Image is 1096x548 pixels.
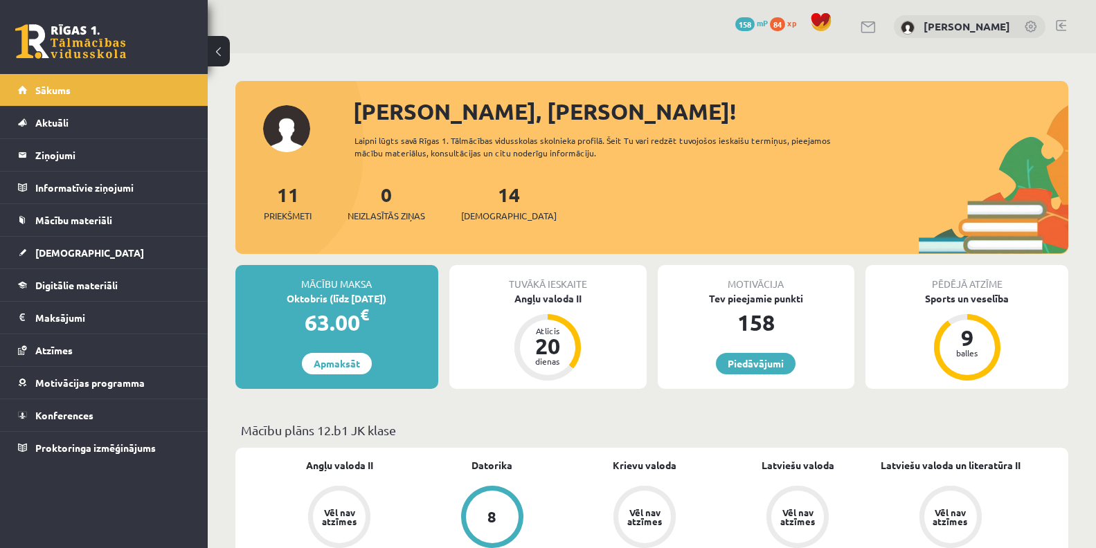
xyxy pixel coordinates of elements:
[770,17,803,28] a: 84 xp
[762,458,834,473] a: Latviešu valoda
[235,265,438,291] div: Mācību maksa
[449,291,647,383] a: Angļu valoda II Atlicis 20 dienas
[778,508,817,526] div: Vēl nav atzīmes
[658,306,855,339] div: 158
[18,237,190,268] a: [DEMOGRAPHIC_DATA]
[487,509,496,524] div: 8
[770,17,785,31] span: 84
[471,458,512,473] a: Datorika
[353,95,1068,128] div: [PERSON_NAME], [PERSON_NAME]!
[15,24,126,59] a: Rīgas 1. Tālmācības vidusskola
[946,349,988,357] div: balles
[35,139,190,171] legend: Ziņojumi
[461,209,557,223] span: [DEMOGRAPHIC_DATA]
[18,107,190,138] a: Aktuāli
[18,399,190,431] a: Konferences
[348,209,425,223] span: Neizlasītās ziņas
[35,116,69,129] span: Aktuāli
[527,327,568,335] div: Atlicis
[946,327,988,349] div: 9
[35,441,156,454] span: Proktoringa izmēģinājums
[348,182,425,223] a: 0Neizlasītās ziņas
[625,508,664,526] div: Vēl nav atzīmes
[931,508,970,526] div: Vēl nav atzīmes
[613,458,676,473] a: Krievu valoda
[35,84,71,96] span: Sākums
[865,265,1068,291] div: Pēdējā atzīme
[35,409,93,421] span: Konferences
[924,19,1010,33] a: [PERSON_NAME]
[302,353,372,374] a: Apmaksāt
[35,246,144,259] span: [DEMOGRAPHIC_DATA]
[235,306,438,339] div: 63.00
[18,172,190,203] a: Informatīvie ziņojumi
[306,458,373,473] a: Angļu valoda II
[320,508,359,526] div: Vēl nav atzīmes
[787,17,796,28] span: xp
[18,269,190,301] a: Digitālie materiāli
[865,291,1068,383] a: Sports un veselība 9 balles
[264,182,312,223] a: 11Priekšmeti
[735,17,755,31] span: 158
[360,304,369,325] span: €
[35,214,112,226] span: Mācību materiāli
[881,458,1021,473] a: Latviešu valoda un literatūra II
[449,265,647,291] div: Tuvākā ieskaite
[18,302,190,334] a: Maksājumi
[527,357,568,365] div: dienas
[235,291,438,306] div: Oktobris (līdz [DATE])
[18,367,190,399] a: Motivācijas programma
[241,421,1063,439] p: Mācību plāns 12.b1 JK klase
[658,291,855,306] div: Tev pieejamie punkti
[35,302,190,334] legend: Maksājumi
[757,17,768,28] span: mP
[18,204,190,236] a: Mācību materiāli
[461,182,557,223] a: 14[DEMOGRAPHIC_DATA]
[35,172,190,203] legend: Informatīvie ziņojumi
[18,139,190,171] a: Ziņojumi
[354,134,854,159] div: Laipni lūgts savā Rīgas 1. Tālmācības vidusskolas skolnieka profilā. Šeit Tu vari redzēt tuvojošo...
[735,17,768,28] a: 158 mP
[901,21,915,35] img: Haralds Baltalksnis
[35,344,73,356] span: Atzīmes
[18,432,190,464] a: Proktoringa izmēģinājums
[716,353,796,374] a: Piedāvājumi
[18,334,190,366] a: Atzīmes
[865,291,1068,306] div: Sports un veselība
[658,265,855,291] div: Motivācija
[449,291,647,306] div: Angļu valoda II
[527,335,568,357] div: 20
[264,209,312,223] span: Priekšmeti
[35,279,118,291] span: Digitālie materiāli
[18,74,190,106] a: Sākums
[35,376,145,389] span: Motivācijas programma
